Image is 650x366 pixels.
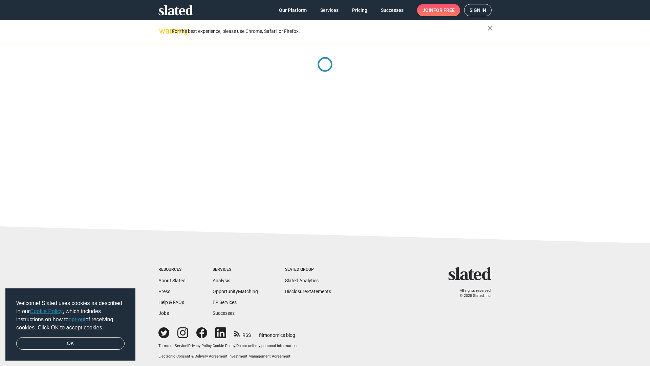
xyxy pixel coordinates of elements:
[69,317,86,322] a: opt-out
[158,267,186,272] div: Resources
[212,344,213,348] span: |
[375,4,409,16] a: Successes
[417,4,460,16] a: Joinfor free
[279,4,307,16] span: Our Platform
[16,337,125,350] a: dismiss cookie message
[213,278,230,283] a: Analysis
[470,4,486,16] span: Sign in
[158,278,186,283] a: About Slated
[227,354,229,359] span: |
[213,289,258,294] a: OpportunityMatching
[285,278,319,283] a: Slated Analytics
[285,267,331,272] div: Slated Group
[259,327,295,339] a: filmonomics blog
[274,4,312,16] a: Our Platform
[213,310,235,316] a: Successes
[159,27,167,35] mat-icon: warning
[422,4,455,16] span: Join
[234,328,251,339] a: RSS
[213,300,237,305] a: EP Services
[16,299,125,332] span: Welcome! Slated uses cookies as described in our , which includes instructions on how to of recei...
[187,344,188,348] span: |
[315,4,344,16] a: Services
[347,4,373,16] a: Pricing
[5,288,135,361] div: cookieconsent
[158,354,227,359] a: Electronic Consent & Delivery Agreement
[158,300,184,305] a: Help & FAQs
[188,344,212,348] a: Privacy Policy
[285,289,331,294] a: DisclosureStatements
[486,24,494,32] mat-icon: close
[213,267,258,272] div: Services
[30,308,63,314] a: Cookie Policy
[235,344,236,348] span: |
[433,4,455,16] span: for free
[172,27,487,36] div: For the best experience, please use Chrome, Safari, or Firefox.
[381,4,404,16] span: Successes
[320,4,339,16] span: Services
[158,344,187,348] a: Terms of Service
[259,332,267,338] span: film
[229,354,290,359] a: Investment Management Agreement
[236,344,297,349] button: Do not sell my personal information
[464,4,492,16] a: Sign in
[453,288,492,298] p: All rights reserved. © 2025 Slated, Inc.
[213,344,235,348] a: Cookie Policy
[352,4,367,16] span: Pricing
[158,310,169,316] a: Jobs
[158,289,170,294] a: Press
